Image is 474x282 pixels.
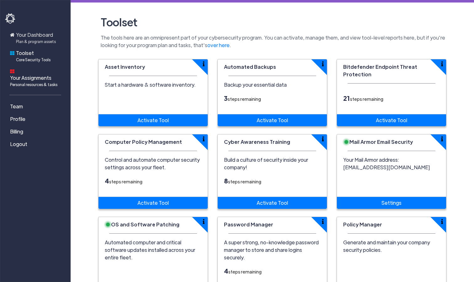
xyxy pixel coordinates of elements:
[10,128,23,135] span: Billing
[5,13,16,24] img: havoc-shield-logo-white.png
[224,156,321,171] p: Build a culture of security inside your company!
[224,94,321,103] div: steps remaining
[111,221,179,228] span: OS and Software Patching
[343,239,440,254] p: Generate and maintain your company security policies.
[224,94,228,102] span: 3
[322,136,324,141] img: info-icon.svg
[105,239,201,261] p: Automated computer and critical software updates installed across your entire fleet.
[218,114,327,126] a: Activate Tool
[343,94,350,102] span: 21
[10,103,23,110] span: Team
[218,197,327,209] a: Activate Tool
[5,113,68,125] a: Profile
[105,177,109,185] span: 4
[343,63,417,78] span: Bitdefender Endpoint Threat Protection
[16,31,56,44] span: Your Dashboard
[322,61,324,66] img: info-icon.svg
[10,69,14,73] img: dashboard-icon.svg
[224,267,228,275] span: 4
[10,33,14,37] img: home-icon.svg
[10,82,57,87] span: Personal resources & tasks
[224,81,321,89] p: Backup your essential data
[16,39,56,44] span: Plan & program assets
[349,138,413,145] span: Mail Armor Email Security
[105,138,182,145] span: Computer Policy Management
[16,57,51,62] span: Core Security Tools
[10,115,25,123] span: Profile
[441,219,443,224] img: info-icon.svg
[441,61,443,66] img: info-icon.svg
[224,266,321,276] div: steps remaining
[5,125,68,138] a: Billing
[99,114,208,126] a: Activate Tool
[343,94,440,103] div: steps remaining
[105,156,201,171] p: Control and automate computer security settings across your fleet.
[224,176,321,186] div: steps remaining
[343,221,382,228] span: Policy Manager
[98,13,446,31] h2: Toolset
[203,219,205,224] img: info-icon.svg
[337,114,446,126] a: Activate Tool
[224,239,321,261] p: A super strong, no-knowledge password manager to store and share logins securely.
[5,100,68,113] a: Team
[203,136,205,141] img: info-icon.svg
[5,138,68,150] a: Logout
[224,138,290,145] span: Cyber Awareness Training
[16,49,51,62] span: Toolset
[98,34,446,49] p: The tools here are an omnipresent part of your cybersecurity program. You can activate, manage th...
[5,29,68,47] a: Your DashboardPlan & program assets
[441,136,443,141] img: info-icon.svg
[224,221,273,228] span: Password Manager
[10,140,27,148] span: Logout
[322,219,324,224] img: info-icon.svg
[203,61,205,66] img: info-icon.svg
[224,177,228,185] span: 8
[105,63,145,70] span: Asset Inventory
[5,47,68,65] a: ToolsetCore Security Tools
[10,74,57,87] span: Your Assignments
[99,197,208,209] a: Activate Tool
[343,156,440,171] p: Your Mail Armor address: [EMAIL_ADDRESS][DOMAIN_NAME]
[224,63,276,70] span: Automated Backups
[337,197,446,209] a: Settings
[10,51,14,55] img: foundations-icon.svg
[207,42,230,48] a: over here
[105,81,201,89] p: Start a hardware & software inventory.
[105,176,201,186] div: steps remaining
[5,65,68,90] a: Your AssignmentsPersonal resources & tasks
